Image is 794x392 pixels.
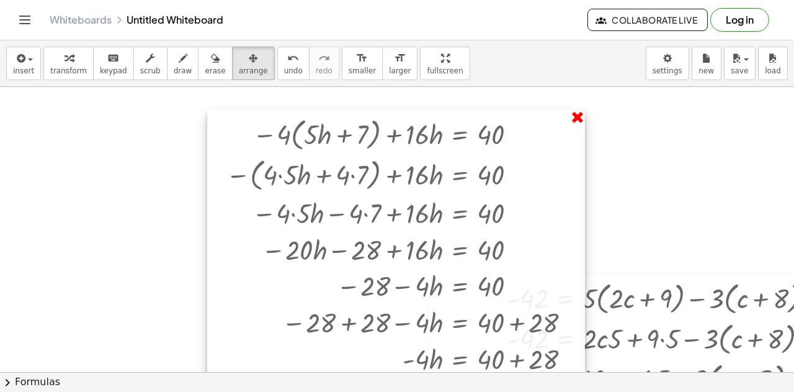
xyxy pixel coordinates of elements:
[427,66,463,75] span: fullscreen
[698,66,714,75] span: new
[93,47,134,80] button: keyboardkeypad
[316,66,332,75] span: redo
[394,51,406,66] i: format_size
[382,47,417,80] button: format_sizelarger
[318,51,330,66] i: redo
[15,10,35,30] button: Toggle navigation
[6,47,41,80] button: insert
[309,47,339,80] button: redoredo
[342,47,383,80] button: format_sizesmaller
[198,47,232,80] button: erase
[587,9,708,31] button: Collaborate Live
[356,51,368,66] i: format_size
[758,47,788,80] button: load
[765,66,781,75] span: load
[598,14,697,25] span: Collaborate Live
[731,66,748,75] span: save
[389,66,411,75] span: larger
[284,66,303,75] span: undo
[107,51,119,66] i: keyboard
[646,47,689,80] button: settings
[724,47,756,80] button: save
[692,47,721,80] button: new
[50,14,112,26] a: Whiteboards
[50,66,87,75] span: transform
[167,47,199,80] button: draw
[287,51,299,66] i: undo
[100,66,127,75] span: keypad
[13,66,34,75] span: insert
[174,66,192,75] span: draw
[43,47,94,80] button: transform
[349,66,376,75] span: smaller
[653,66,682,75] span: settings
[140,66,161,75] span: scrub
[239,66,268,75] span: arrange
[420,47,470,80] button: fullscreen
[277,47,310,80] button: undoundo
[133,47,167,80] button: scrub
[232,47,275,80] button: arrange
[205,66,225,75] span: erase
[710,8,769,32] button: Log in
